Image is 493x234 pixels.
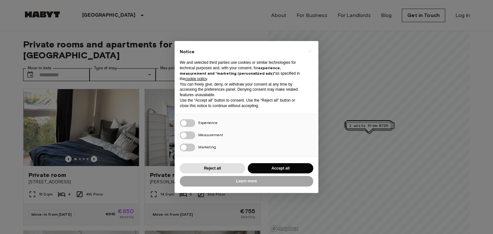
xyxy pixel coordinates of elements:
[305,46,315,56] button: Close this notice
[180,60,303,81] p: We and selected third parties use cookies or similar technologies for technical purposes and, wit...
[198,132,223,137] span: Measurement
[180,98,303,109] p: Use the “Accept all” button to consent. Use the “Reject all” button or close this notice to conti...
[185,77,207,81] a: cookie policy
[180,176,313,187] button: Learn more
[309,47,311,55] span: ×
[180,82,303,98] p: You can freely give, deny, or withdraw your consent at any time by accessing the preferences pane...
[198,145,216,149] span: Marketing
[248,163,313,174] button: Accept all
[180,49,303,55] h2: Notice
[198,120,218,125] span: Experience
[180,163,245,174] button: Reject all
[180,65,281,76] strong: experience, measurement and “marketing (personalized ads)”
